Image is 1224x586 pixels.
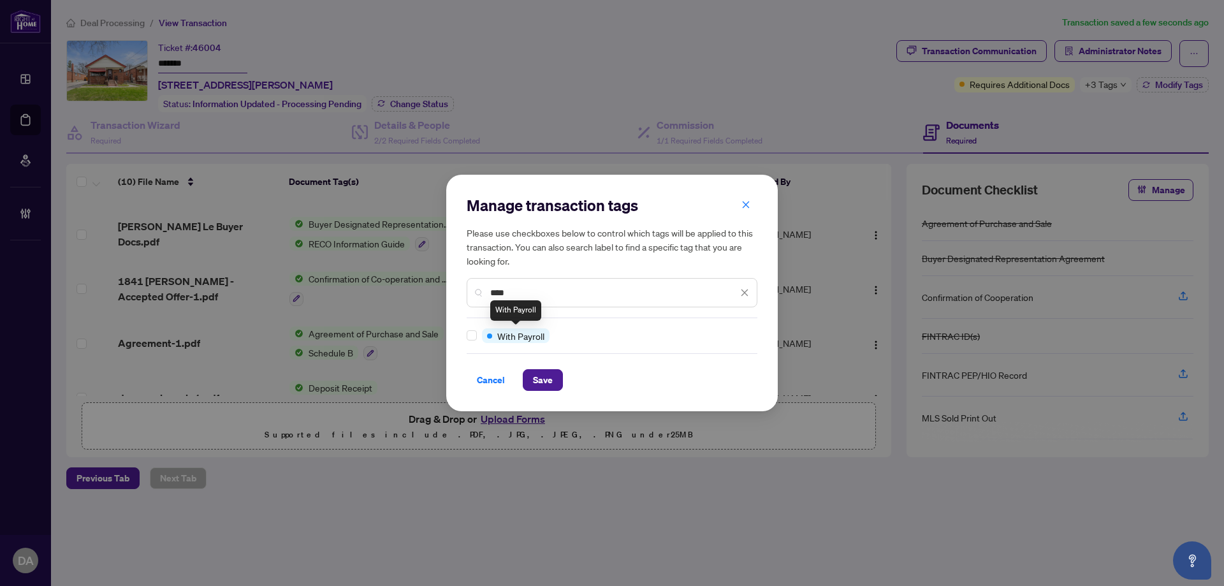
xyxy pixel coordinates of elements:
[1173,541,1211,580] button: Open asap
[490,300,541,321] div: With Payroll
[477,370,505,390] span: Cancel
[523,369,563,391] button: Save
[497,329,544,343] span: With Payroll
[467,369,515,391] button: Cancel
[533,370,553,390] span: Save
[741,200,750,209] span: close
[467,226,757,268] h5: Please use checkboxes below to control which tags will be applied to this transaction. You can al...
[467,195,757,216] h2: Manage transaction tags
[740,288,749,297] span: close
